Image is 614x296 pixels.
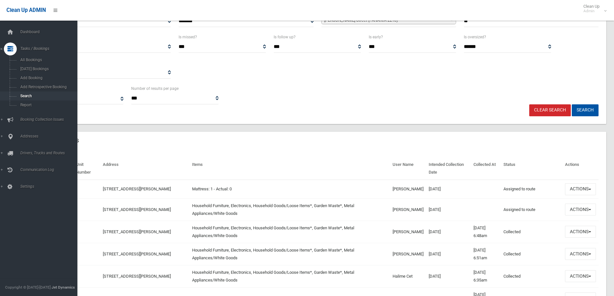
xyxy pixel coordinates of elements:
td: [DATE] [426,265,471,287]
td: Household Furniture, Electronics, Household Goods/Loose Items*, Garden Waste*, Metal Appliances/W... [190,198,390,221]
th: Status [501,158,562,180]
span: Clean Up ADMIN [6,7,46,13]
label: Number of results per page [131,85,179,92]
td: [PERSON_NAME] [390,180,426,198]
td: [DATE] [426,198,471,221]
button: Search [572,104,599,116]
td: Collected [501,265,562,287]
span: Report [18,103,77,107]
a: [STREET_ADDRESS][PERSON_NAME] [103,186,171,191]
span: Add Retrospective Booking [18,85,77,89]
td: [PERSON_NAME] [390,243,426,265]
span: [DATE] Bookings [18,67,77,71]
td: [DATE] 6:35am [471,265,501,287]
button: Actions [565,204,596,215]
button: Actions [565,270,596,282]
td: Mattress: 1 - Actual: 0 [190,180,390,198]
button: Actions [565,226,596,238]
label: Is oversized? [464,33,486,41]
a: [STREET_ADDRESS][PERSON_NAME] [103,274,171,279]
small: Admin [583,9,599,14]
td: [PERSON_NAME] [390,198,426,221]
span: Addresses [18,134,82,138]
th: Unit Number [73,158,100,180]
td: [DATE] 6:51am [471,243,501,265]
th: Intended Collection Date [426,158,471,180]
td: [PERSON_NAME] [390,221,426,243]
a: [STREET_ADDRESS][PERSON_NAME] [103,252,171,256]
strong: Jet Dynamics [52,285,75,290]
a: [STREET_ADDRESS][PERSON_NAME] [103,229,171,234]
th: User Name [390,158,426,180]
span: Tasks / Bookings [18,46,82,51]
td: Assigned to route [501,180,562,198]
span: Communication Log [18,167,82,172]
a: [STREET_ADDRESS][PERSON_NAME] [103,207,171,212]
th: Items [190,158,390,180]
th: Collected At [471,158,501,180]
a: Clear Search [529,104,571,116]
span: Search [18,94,77,98]
span: All Bookings [18,58,77,62]
td: [DATE] [426,243,471,265]
td: Collected [501,221,562,243]
td: Household Furniture, Electronics, Household Goods/Loose Items*, Garden Waste*, Metal Appliances/W... [190,221,390,243]
label: Is follow up? [274,33,296,41]
span: Drivers, Trucks and Routes [18,151,82,155]
button: Actions [565,248,596,260]
td: [DATE] [426,221,471,243]
th: Address [100,158,190,180]
span: Add Booking [18,76,77,80]
span: Settings [18,184,82,189]
th: Actions [562,158,599,180]
span: Dashboard [18,30,82,34]
span: Clean Up [580,4,606,14]
span: Booking Collection Issues [18,117,82,122]
td: Collected [501,243,562,265]
td: Household Furniture, Electronics, Household Goods/Loose Items*, Garden Waste*, Metal Appliances/W... [190,265,390,287]
td: [DATE] 6:48am [471,221,501,243]
button: Actions [565,183,596,195]
td: [DATE] [426,180,471,198]
td: Halime Cet [390,265,426,287]
label: Is missed? [179,33,197,41]
label: Is early? [369,33,383,41]
td: Assigned to route [501,198,562,221]
td: Household Furniture, Electronics, Household Goods/Loose Items*, Garden Waste*, Metal Appliances/W... [190,243,390,265]
span: Copyright © [DATE]-[DATE] [5,285,51,290]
